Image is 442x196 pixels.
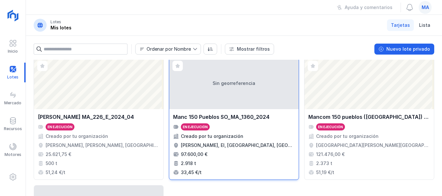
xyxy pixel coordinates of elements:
[46,142,160,149] div: [PERSON_NAME], [PERSON_NAME], [GEOGRAPHIC_DATA], [GEOGRAPHIC_DATA]
[46,169,65,176] div: 51,24 €/t
[345,4,392,11] div: Ayuda y comentarios
[181,142,295,149] div: [PERSON_NAME], El, [GEOGRAPHIC_DATA], [GEOGRAPHIC_DATA], [GEOGRAPHIC_DATA]
[147,47,191,51] div: Ordenar por Nombre
[225,44,274,55] button: Mostrar filtros
[8,49,18,54] div: Inicio
[38,113,134,121] div: [PERSON_NAME] MA_226_E_2024_04
[316,133,379,139] div: Creado por tu organización
[419,22,430,28] span: Lista
[237,46,270,52] div: Mostrar filtros
[181,160,196,167] div: 2.918 t
[316,151,345,158] div: 121.476,00 €
[4,126,22,131] div: Recursos
[4,100,21,106] div: Mercado
[169,57,299,109] div: Sin georreferencia
[374,44,434,55] button: Nuevo lote privado
[136,44,193,54] span: Nombre
[5,152,21,157] div: Motores
[5,7,21,24] img: logoRight.svg
[316,142,430,149] div: [GEOGRAPHIC_DATA][PERSON_NAME][GEOGRAPHIC_DATA], [GEOGRAPHIC_DATA], [GEOGRAPHIC_DATA]
[169,57,299,180] a: Sin georreferenciaManc 150 Pueblos SO_MA_1360_2024En ejecuciónCreado por tu organización[PERSON_N...
[415,19,434,31] a: Lista
[316,169,334,176] div: 51,19 €/t
[50,19,61,25] div: Lotes
[304,57,434,180] a: Mancom 150 pueblos ([GEOGRAPHIC_DATA]) SO_MAD_1186_2024En ejecuciónCreado por tu organización[GEO...
[50,25,72,31] div: Mis lotes
[316,160,332,167] div: 2.373 t
[34,57,164,180] a: [PERSON_NAME] MA_226_E_2024_04En ejecuciónCreado por tu organización[PERSON_NAME], [PERSON_NAME],...
[422,4,429,11] span: ma
[48,125,72,129] div: En ejecución
[46,151,71,158] div: 25.621,75 €
[386,46,430,52] div: Nuevo lote privado
[181,133,243,139] div: Creado por tu organización
[183,125,208,129] div: En ejecución
[308,113,430,121] div: Mancom 150 pueblos ([GEOGRAPHIC_DATA]) SO_MAD_1186_2024
[46,160,57,167] div: 500 t
[391,22,410,28] span: Tarjetas
[181,151,207,158] div: 97.600,00 €
[387,19,414,31] a: Tarjetas
[181,169,202,176] div: 33,45 €/t
[173,113,270,121] div: Manc 150 Pueblos SO_MA_1360_2024
[318,125,343,129] div: En ejecución
[46,133,108,139] div: Creado por tu organización
[333,2,397,13] button: Ayuda y comentarios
